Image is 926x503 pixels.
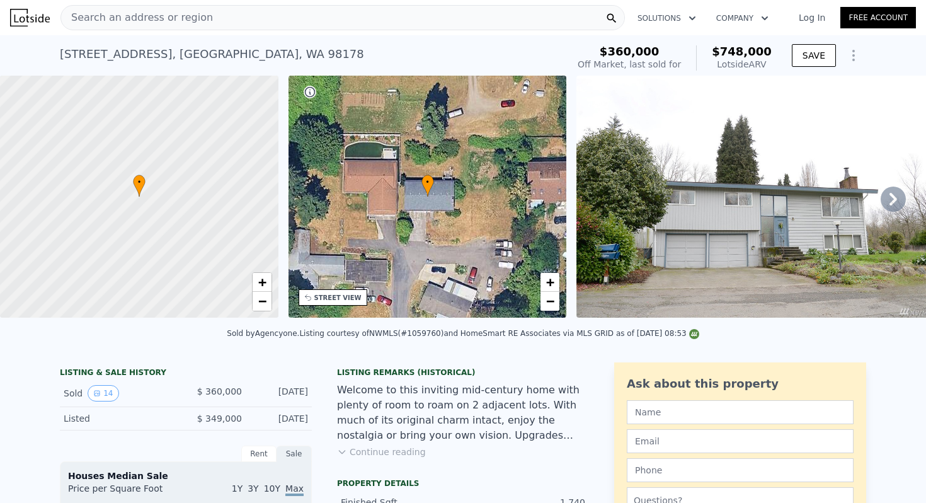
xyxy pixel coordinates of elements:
[253,273,272,292] a: Zoom in
[627,400,854,424] input: Name
[10,9,50,26] img: Lotside
[712,45,772,58] span: $748,000
[627,375,854,393] div: Ask about this property
[600,45,660,58] span: $360,000
[337,383,589,443] div: Welcome to this inviting mid-century home with plenty of room to roam on 2 adjacent lots. With mu...
[241,446,277,462] div: Rent
[627,7,706,30] button: Solutions
[546,274,554,290] span: +
[337,367,589,378] div: Listing Remarks (Historical)
[299,329,699,338] div: Listing courtesy of NWMLS (#1059760) and HomeSmart RE Associates via MLS GRID as of [DATE] 08:53
[64,412,176,425] div: Listed
[68,482,186,502] div: Price per Square Foot
[264,483,280,494] span: 10Y
[252,385,308,402] div: [DATE]
[252,412,308,425] div: [DATE]
[540,292,559,311] a: Zoom out
[232,483,243,494] span: 1Y
[792,44,836,67] button: SAVE
[248,483,258,494] span: 3Y
[88,385,118,402] button: View historical data
[285,483,304,496] span: Max
[258,293,266,309] span: −
[197,413,242,424] span: $ 349,000
[253,292,272,311] a: Zoom out
[706,7,779,30] button: Company
[61,10,213,25] span: Search an address or region
[841,43,866,68] button: Show Options
[840,7,916,28] a: Free Account
[546,293,554,309] span: −
[578,58,681,71] div: Off Market, last sold for
[337,446,426,458] button: Continue reading
[64,385,176,402] div: Sold
[60,367,312,380] div: LISTING & SALE HISTORY
[133,176,146,188] span: •
[197,386,242,396] span: $ 360,000
[421,176,434,188] span: •
[227,329,299,338] div: Sold by Agencyone .
[337,478,589,489] div: Property details
[627,458,854,482] input: Phone
[133,175,146,197] div: •
[689,329,699,339] img: NWMLS Logo
[68,470,304,482] div: Houses Median Sale
[314,293,362,303] div: STREET VIEW
[277,446,312,462] div: Sale
[627,429,854,453] input: Email
[784,11,840,24] a: Log In
[258,274,266,290] span: +
[421,175,434,197] div: •
[712,58,772,71] div: Lotside ARV
[60,45,364,63] div: [STREET_ADDRESS] , [GEOGRAPHIC_DATA] , WA 98178
[540,273,559,292] a: Zoom in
